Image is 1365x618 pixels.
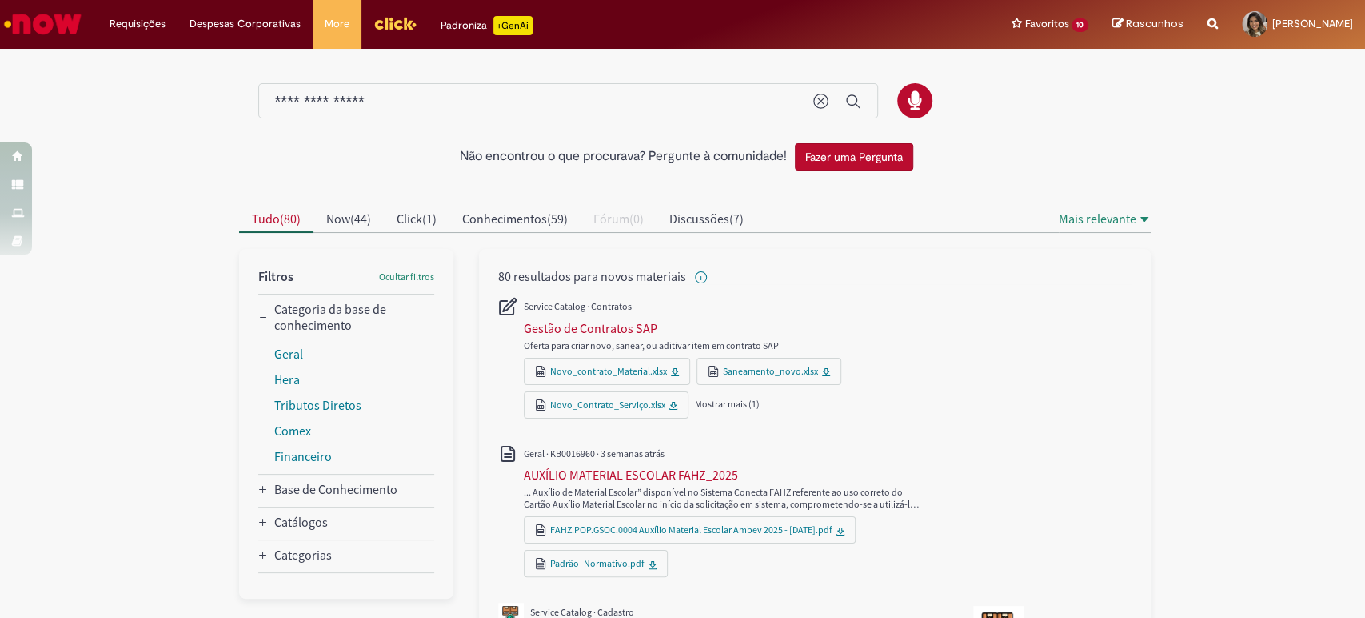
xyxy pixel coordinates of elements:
[1272,17,1353,30] span: [PERSON_NAME]
[441,16,533,35] div: Padroniza
[1126,16,1183,31] span: Rascunhos
[1072,18,1088,32] span: 10
[1024,16,1068,32] span: Favoritos
[110,16,166,32] span: Requisições
[493,16,533,35] p: +GenAi
[373,11,417,35] img: click_logo_yellow_360x200.png
[2,8,84,40] img: ServiceNow
[190,16,301,32] span: Despesas Corporativas
[795,143,913,171] button: Fazer uma Pergunta
[325,16,349,32] span: More
[460,150,787,164] h2: Não encontrou o que procurava? Pergunte à comunidade!
[1112,17,1183,32] a: Rascunhos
